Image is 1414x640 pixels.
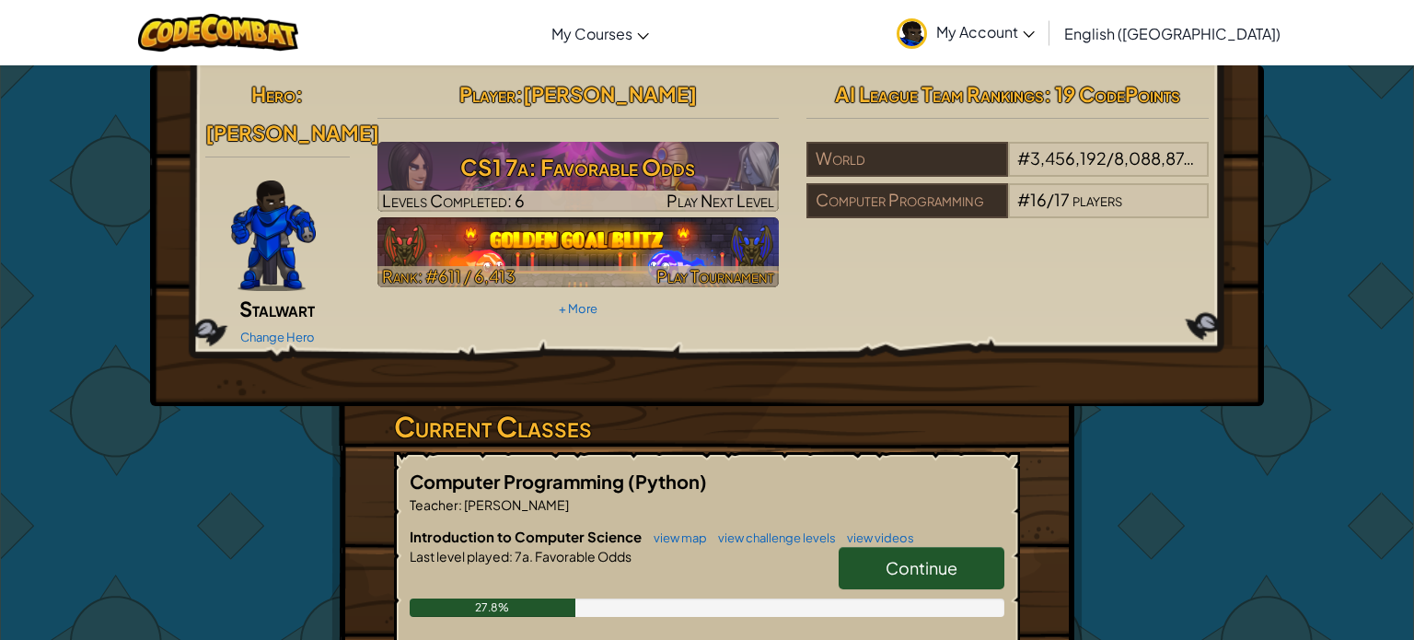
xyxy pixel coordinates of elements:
div: World [806,142,1007,177]
span: players [1072,189,1122,210]
span: : 19 CodePoints [1044,81,1180,107]
span: / [1047,189,1054,210]
span: Stalwart [239,296,315,321]
h3: CS1 7a: Favorable Odds [377,146,780,188]
span: : [516,81,523,107]
span: : [458,496,462,513]
span: Player [459,81,516,107]
span: AI League Team Rankings [835,81,1044,107]
a: World#3,456,192/8,088,874players [806,159,1209,180]
a: Change Hero [240,330,315,344]
img: Gordon-selection-pose.png [231,180,316,291]
span: [PERSON_NAME] [462,496,569,513]
img: CodeCombat logo [138,14,299,52]
span: English ([GEOGRAPHIC_DATA]) [1064,24,1281,43]
a: Computer Programming#16/17players [806,201,1209,222]
a: My Account [887,4,1044,62]
span: Play Next Level [666,190,774,211]
span: Teacher [410,496,458,513]
span: 3,456,192 [1030,147,1107,169]
span: Continue [886,557,957,578]
div: Computer Programming [806,183,1007,218]
span: : [296,81,303,107]
img: avatar [897,18,927,49]
span: Introduction to Computer Science [410,528,644,545]
a: Play Next Level [377,142,780,212]
span: 7a. [513,548,533,564]
a: view videos [838,530,914,545]
span: [PERSON_NAME] [205,120,379,145]
span: Last level played [410,548,509,564]
a: Rank: #611 / 6,413Play Tournament [377,217,780,287]
span: : [509,548,513,564]
span: (Python) [628,470,707,493]
img: CS1 7a: Favorable Odds [377,142,780,212]
span: Levels Completed: 6 [382,190,525,211]
span: My Account [936,22,1035,41]
span: Play Tournament [656,265,774,286]
a: My Courses [542,8,658,58]
h3: Current Classes [394,406,1020,448]
span: 17 [1054,189,1070,210]
span: Rank: #611 / 6,413 [382,265,516,286]
img: Golden Goal [377,217,780,287]
span: Hero [251,81,296,107]
span: Favorable Odds [533,548,632,564]
a: English ([GEOGRAPHIC_DATA]) [1055,8,1290,58]
span: 16 [1030,189,1047,210]
span: My Courses [551,24,632,43]
span: Computer Programming [410,470,628,493]
span: # [1017,189,1030,210]
a: view challenge levels [709,530,836,545]
span: # [1017,147,1030,169]
a: view map [644,530,707,545]
span: 8,088,874 [1114,147,1194,169]
span: / [1107,147,1114,169]
span: [PERSON_NAME] [523,81,697,107]
div: 27.8% [410,599,575,617]
span: players [1196,147,1246,169]
a: + More [559,301,597,316]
